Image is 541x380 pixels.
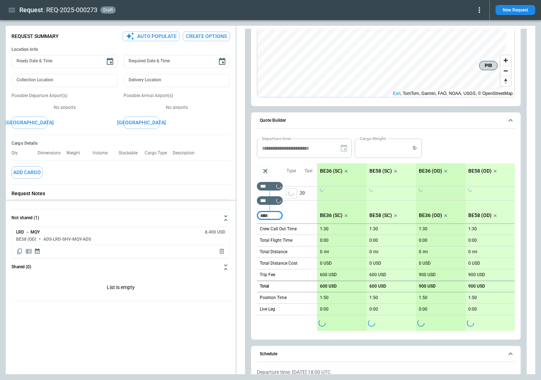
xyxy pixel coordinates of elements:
p: 900 USD [419,284,436,289]
label: Cargo Weight [360,135,386,141]
button: Zoom out [501,66,511,76]
p: 1:50 [419,295,427,300]
p: Volume [92,150,113,156]
div: Quote Builder [257,139,515,331]
div: Not shared (1) [11,276,230,301]
button: Quote Builder [257,112,515,129]
p: Cargo Type [145,150,173,156]
div: , TomTom, Garmin, FAO, NOAA, USGS, © OpenStreetMap [393,90,513,97]
div: scrollable content [317,163,515,331]
p: Request Summary [11,33,59,39]
p: 1:50 [320,295,329,300]
p: Position Time [260,295,287,301]
p: Total Flight Time [260,237,292,244]
button: [GEOGRAPHIC_DATA] [124,116,159,129]
p: Possible Departure Airport(s) [11,93,118,99]
span: Aircraft selection [260,166,270,177]
span: Delete quote [218,248,225,255]
button: Shared (0) [11,259,230,276]
p: Total Distance [260,249,287,255]
p: BE58 (SC) [369,168,392,174]
p: 900 USD [468,272,485,278]
span: Copy quote content [16,248,23,255]
h1: Request [19,6,43,14]
span: PIB [482,62,494,69]
p: 1:30 [419,226,427,232]
h6: Schedule [260,352,277,356]
label: Departure time [262,135,291,141]
p: 0:00 [369,307,378,312]
p: Request Notes [11,191,230,197]
p: 0:00 [468,238,477,243]
p: 0 [419,249,421,255]
button: Choose date [103,54,117,69]
h6: Cargo Details [11,141,230,146]
div: Too short [257,196,283,205]
p: mi [423,249,428,255]
h6: Location Info [11,47,230,52]
h6: Not shared (1) [11,216,39,220]
button: Auto Populate [123,32,180,41]
button: Create Options [183,32,230,41]
p: Departure time: [DATE] 18:00 UTC [257,369,515,375]
p: 0:00 [320,307,329,312]
p: 0:00 [419,307,427,312]
p: Taxi [305,168,312,174]
p: Stackable [119,150,143,156]
h6: 8,400 USD [205,230,225,235]
p: Total Distance Cost [260,260,297,266]
button: New Request [495,5,535,15]
p: Type [287,168,296,174]
p: Crew Call Out Time [260,226,297,232]
p: 1:50 [369,295,378,300]
a: Esri [393,91,401,96]
button: Choose date [215,54,229,69]
p: No airports [124,105,230,111]
p: 1:30 [320,226,329,232]
p: 600 USD [369,272,386,278]
h2: REQ-2025-000273 [46,6,97,14]
p: BE36 (OD) [419,212,442,218]
span: draft [102,8,114,13]
div: Too short [257,211,283,220]
p: 900 USD [468,284,485,289]
button: Schedule [257,346,515,362]
p: BE36 (SC) [320,212,343,218]
p: 0 [468,249,471,255]
h6: Total [260,284,269,289]
span: Display detailed quote content [25,248,32,255]
p: mi [324,249,329,255]
p: BE58 (SC) [369,212,392,218]
p: 0 USD [320,261,332,266]
p: 1:30 [369,226,378,232]
p: No airports [11,105,118,111]
p: 0 USD [369,261,381,266]
button: Reset bearing to north [501,76,511,86]
p: List is empty [11,276,230,301]
p: 0 USD [419,261,431,266]
p: BE36 (SC) [320,168,343,174]
p: 0:00 [320,238,329,243]
p: 20 [300,187,317,200]
p: 0:00 [468,307,477,312]
p: 0 [320,249,322,255]
button: Not shared (1) [11,210,230,227]
p: 600 USD [369,284,386,289]
h6: Shared (0) [11,265,31,269]
p: mi [472,249,477,255]
button: left aligned [286,188,297,199]
p: Description [173,150,200,156]
h6: LRD → MQY [16,230,40,235]
p: 900 USD [419,272,436,278]
div: Too short [257,182,283,191]
p: Dimensions [38,150,66,156]
span: Display quote schedule [34,248,40,255]
p: BE58 (OD) [468,168,492,174]
p: 0 USD [468,261,480,266]
p: 0 [369,249,372,255]
button: Add Cargo [11,166,43,179]
p: 600 USD [320,272,337,278]
p: BE36 (OD) [419,168,442,174]
p: Live Leg [260,306,275,312]
p: 600 USD [320,284,337,289]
